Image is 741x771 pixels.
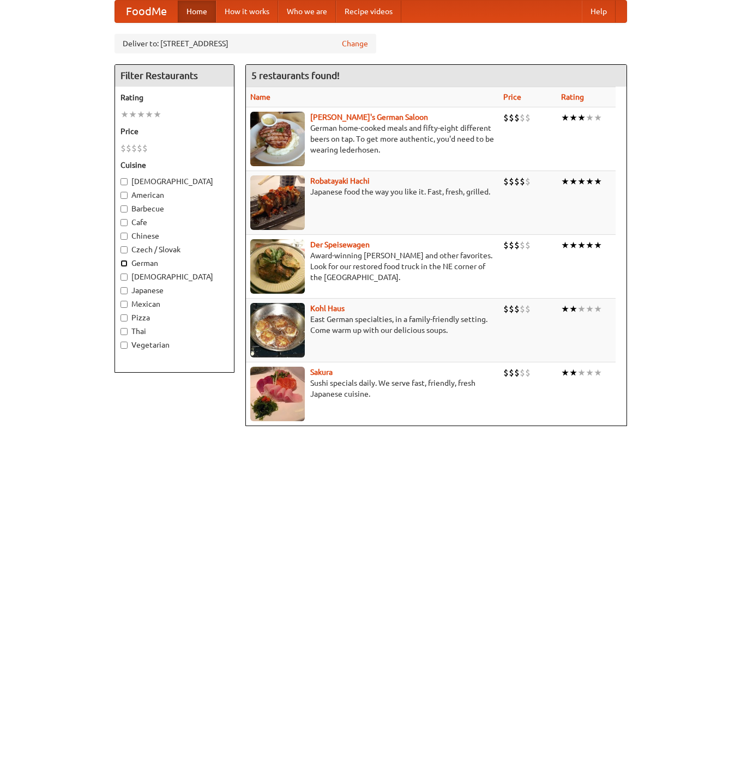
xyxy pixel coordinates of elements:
[561,112,569,124] li: ★
[514,112,520,124] li: $
[520,112,525,124] li: $
[250,303,305,357] img: kohlhaus.jpg
[594,112,602,124] li: ★
[594,303,602,315] li: ★
[126,142,131,154] li: $
[250,175,305,230] img: robatayaki.jpg
[121,178,128,185] input: [DEMOGRAPHIC_DATA]
[514,303,520,315] li: $
[577,175,586,187] li: ★
[121,219,128,226] input: Cafe
[525,112,531,124] li: $
[121,299,228,309] label: Mexican
[569,367,577,379] li: ★
[509,175,514,187] li: $
[520,367,525,379] li: $
[525,367,531,379] li: $
[121,339,228,350] label: Vegetarian
[561,239,569,251] li: ★
[525,175,531,187] li: $
[520,239,525,251] li: $
[569,112,577,124] li: ★
[250,314,495,336] p: East German specialties, in a family-friendly setting. Come warm up with our delicious soups.
[503,93,521,101] a: Price
[310,113,428,122] a: [PERSON_NAME]'s German Saloon
[121,328,128,335] input: Thai
[137,108,145,120] li: ★
[561,93,584,101] a: Rating
[336,1,401,22] a: Recipe videos
[594,367,602,379] li: ★
[121,312,228,323] label: Pizza
[561,303,569,315] li: ★
[503,239,509,251] li: $
[509,303,514,315] li: $
[582,1,616,22] a: Help
[250,112,305,166] img: esthers.jpg
[121,192,128,199] input: American
[594,239,602,251] li: ★
[121,176,228,187] label: [DEMOGRAPHIC_DATA]
[525,303,531,315] li: $
[514,175,520,187] li: $
[250,367,305,421] img: sakura.jpg
[121,342,128,349] input: Vegetarian
[115,34,376,53] div: Deliver to: [STREET_ADDRESS]
[121,92,228,103] h5: Rating
[569,175,577,187] li: ★
[121,258,228,269] label: German
[115,1,178,22] a: FoodMe
[310,304,345,313] a: Kohl Haus
[121,314,128,321] input: Pizza
[520,303,525,315] li: $
[586,303,594,315] li: ★
[586,112,594,124] li: ★
[310,177,370,185] a: Robatayaki Hachi
[121,233,128,240] input: Chinese
[145,108,153,120] li: ★
[310,368,333,377] a: Sakura
[503,303,509,315] li: $
[121,285,228,296] label: Japanese
[178,1,216,22] a: Home
[278,1,336,22] a: Who we are
[121,260,128,267] input: German
[250,239,305,294] img: speisewagen.jpg
[250,93,270,101] a: Name
[594,175,602,187] li: ★
[121,190,228,201] label: American
[577,367,586,379] li: ★
[586,367,594,379] li: ★
[514,239,520,251] li: $
[121,326,228,337] label: Thai
[514,367,520,379] li: $
[121,126,228,137] h5: Price
[569,303,577,315] li: ★
[121,246,128,253] input: Czech / Slovak
[121,203,228,214] label: Barbecue
[142,142,148,154] li: $
[115,65,234,87] h4: Filter Restaurants
[503,367,509,379] li: $
[250,186,495,197] p: Japanese food the way you like it. Fast, fresh, grilled.
[216,1,278,22] a: How it works
[131,142,137,154] li: $
[121,301,128,308] input: Mexican
[121,271,228,282] label: [DEMOGRAPHIC_DATA]
[310,240,370,249] a: Der Speisewagen
[121,160,228,171] h5: Cuisine
[586,175,594,187] li: ★
[121,244,228,255] label: Czech / Slovak
[250,378,495,399] p: Sushi specials daily. We serve fast, friendly, fresh Japanese cuisine.
[137,142,142,154] li: $
[520,175,525,187] li: $
[121,108,129,120] li: ★
[153,108,161,120] li: ★
[121,274,128,281] input: [DEMOGRAPHIC_DATA]
[121,142,126,154] li: $
[121,205,128,213] input: Barbecue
